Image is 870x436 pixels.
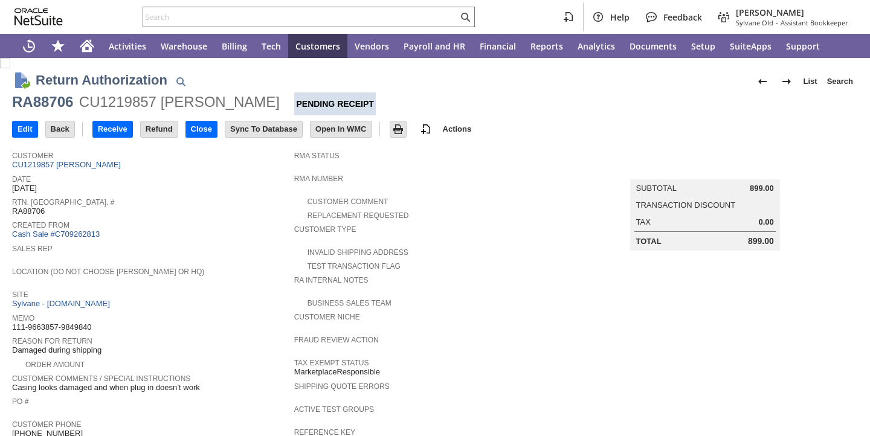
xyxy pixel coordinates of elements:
img: Next [779,74,794,89]
a: Reason For Return [12,337,92,345]
span: Assistant Bookkeeper [781,18,848,27]
span: Help [610,11,630,23]
a: Total [636,237,662,246]
div: Shortcuts [43,34,72,58]
span: 899.00 [750,184,774,193]
a: Home [72,34,101,58]
input: Edit [13,121,37,137]
a: Active Test Groups [294,405,374,414]
a: Tax Exempt Status [294,359,369,367]
input: Open In WMC [311,121,372,137]
div: RA88706 [12,92,73,112]
a: Date [12,175,31,184]
a: PO # [12,397,28,406]
a: Business Sales Team [308,299,391,307]
a: Subtotal [636,184,677,193]
a: Warehouse [153,34,214,58]
input: Sync To Database [225,121,302,137]
img: add-record.svg [419,122,433,136]
a: Transaction Discount [636,200,736,210]
span: Payroll and HR [404,40,465,52]
a: Support [779,34,827,58]
a: RA Internal Notes [294,276,369,284]
a: Sylvane - [DOMAIN_NAME] [12,299,113,308]
span: Activities [109,40,146,52]
a: List [799,72,822,91]
a: RMA Number [294,175,343,183]
a: Fraud Review Action [294,336,379,344]
a: Customer Type [294,225,356,234]
a: SuiteApps [723,34,779,58]
a: CU1219857 [PERSON_NAME] [12,160,124,169]
input: Receive [93,121,132,137]
a: Replacement Requested [308,211,409,220]
caption: Summary [630,160,780,179]
a: Reports [523,34,570,58]
span: Tech [262,40,281,52]
svg: Search [458,10,472,24]
span: Sylvane Old [736,18,773,27]
span: Damaged during shipping [12,345,101,355]
span: Feedback [663,11,702,23]
span: 111-9663857-9849840 [12,322,92,332]
a: Invalid Shipping Address [308,248,408,257]
h1: Return Authorization [36,70,167,90]
input: Refund [141,121,178,137]
input: Print [390,121,406,137]
a: Tax [636,217,651,226]
a: Site [12,290,28,299]
span: [DATE] [12,184,37,193]
a: Customer Comment [308,197,388,206]
svg: Home [80,39,94,53]
div: CU1219857 [PERSON_NAME] [79,92,280,112]
span: 899.00 [748,236,774,246]
a: Recent Records [14,34,43,58]
span: - [776,18,778,27]
svg: Shortcuts [51,39,65,53]
span: RA88706 [12,207,45,216]
span: Customers [295,40,340,52]
a: Created From [12,221,69,229]
a: Customer Comments / Special Instructions [12,374,190,383]
a: Order Amount [25,361,85,369]
span: Analytics [578,40,615,52]
span: MarketplaceResponsible [294,367,380,377]
a: Actions [438,124,477,133]
a: Rtn. [GEOGRAPHIC_DATA]. # [12,198,114,207]
img: Quick Find [173,74,188,89]
span: Financial [480,40,516,52]
a: Memo [12,314,34,322]
img: Print [391,122,405,136]
span: Reports [530,40,563,52]
a: Sales Rep [12,245,53,253]
a: Tech [254,34,288,58]
a: Vendors [347,34,396,58]
input: Back [46,121,74,137]
a: Documents [622,34,684,58]
a: RMA Status [294,152,340,160]
a: Customer [12,152,53,160]
a: Shipping Quote Errors [294,382,390,391]
a: Customer Phone [12,420,81,429]
svg: logo [14,8,63,25]
a: Cash Sale #C709262813 [12,229,100,239]
a: Test Transaction Flag [308,262,401,271]
span: Documents [630,40,677,52]
a: Customer Niche [294,313,360,321]
a: Financial [472,34,523,58]
a: Customers [288,34,347,58]
a: Payroll and HR [396,34,472,58]
span: 0.00 [758,217,773,227]
span: Vendors [355,40,389,52]
span: SuiteApps [730,40,772,52]
a: Setup [684,34,723,58]
input: Search [143,10,458,24]
a: Billing [214,34,254,58]
svg: Recent Records [22,39,36,53]
img: Previous [755,74,770,89]
span: Billing [222,40,247,52]
span: [PERSON_NAME] [736,7,848,18]
a: Search [822,72,858,91]
span: Setup [691,40,715,52]
a: Analytics [570,34,622,58]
